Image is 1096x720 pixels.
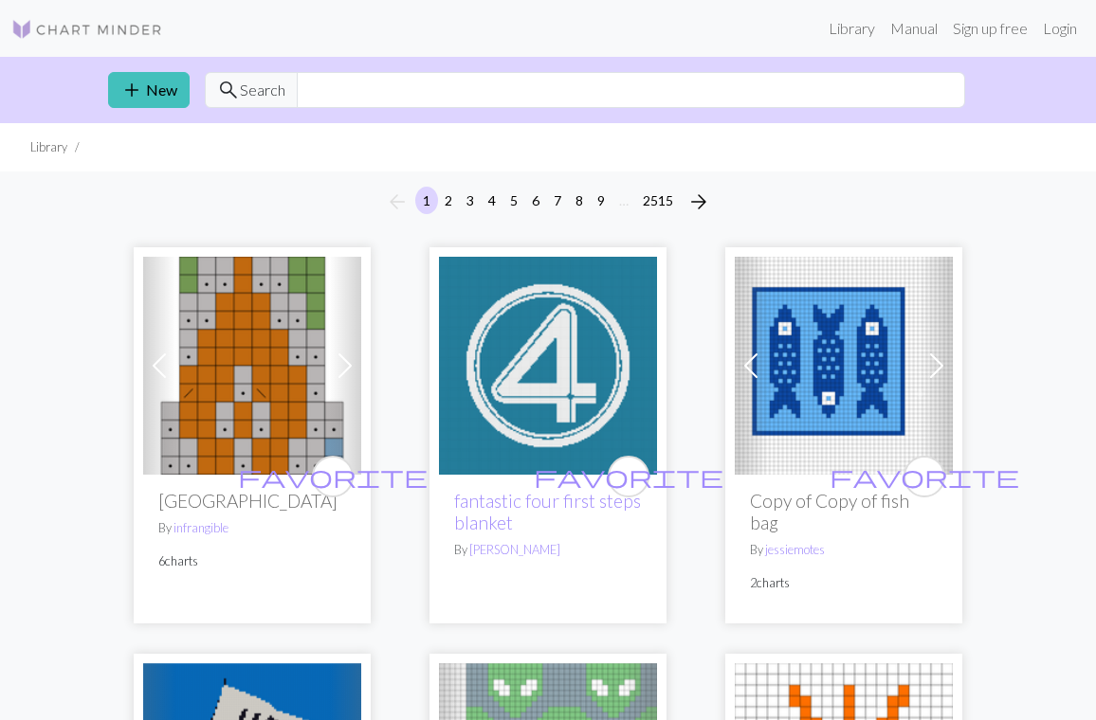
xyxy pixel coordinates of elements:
[174,520,228,535] a: infrangible
[415,187,438,214] button: 1
[217,77,240,103] span: search
[469,542,560,557] a: [PERSON_NAME]
[158,490,346,512] h2: [GEOGRAPHIC_DATA]
[590,187,612,214] button: 9
[240,79,285,101] span: Search
[158,552,346,570] p: 6 charts
[143,257,361,475] img: Cathedral Dome Yoke
[454,541,642,559] p: By
[534,458,723,495] i: favourite
[454,490,641,533] a: fantastic four first steps blanket
[735,354,953,372] a: fish bag
[11,18,163,41] img: Logo
[524,187,547,214] button: 6
[312,456,354,497] button: favourite
[687,190,710,213] i: Next
[568,187,591,214] button: 8
[439,354,657,372] a: fantastic four first steps logo blanket
[120,77,143,103] span: add
[158,519,346,537] p: By
[680,187,718,217] button: Next
[238,458,428,495] i: favourite
[1035,9,1085,47] a: Login
[108,72,190,108] a: New
[687,189,710,215] span: arrow_forward
[765,542,825,557] a: jessiemotes
[735,257,953,475] img: fish bag
[143,354,361,372] a: Cathedral Dome Yoke
[750,574,938,592] p: 2 charts
[481,187,503,214] button: 4
[750,541,938,559] p: By
[883,9,945,47] a: Manual
[635,187,681,214] button: 2515
[459,187,482,214] button: 3
[30,138,67,156] li: Library
[546,187,569,214] button: 7
[378,187,718,217] nav: Page navigation
[502,187,525,214] button: 5
[534,461,723,491] span: favorite
[904,456,945,497] button: favourite
[821,9,883,47] a: Library
[830,458,1019,495] i: favourite
[437,187,460,214] button: 2
[945,9,1035,47] a: Sign up free
[608,456,649,497] button: favourite
[750,490,938,533] h2: Copy of Copy of fish bag
[830,461,1019,491] span: favorite
[439,257,657,475] img: fantastic four first steps logo blanket
[238,461,428,491] span: favorite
